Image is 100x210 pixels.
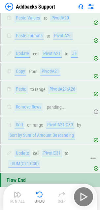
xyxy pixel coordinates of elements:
div: Pivot!A21:A26 [48,85,77,93]
div: Paste [15,85,28,93]
div: cell [33,51,39,56]
div: to [44,16,48,21]
div: Paste Values [15,14,41,22]
svg: Removing 0 amount rows [93,109,99,114]
div: Paste Formats [15,32,44,40]
div: Update [15,50,30,58]
div: Update [15,149,30,157]
div: JE [71,50,78,58]
img: Back [5,3,13,11]
div: Remove Rows [15,103,43,111]
div: Addbacks Support [16,4,55,10]
div: to [65,51,68,56]
div: pending... [47,105,66,110]
div: Pivot!C31 [42,149,62,157]
div: Pivot!A21:C30 [46,121,74,129]
button: Undo [29,189,50,205]
img: Support [78,4,83,9]
div: to [65,151,68,156]
div: range [35,87,46,92]
div: Sort [15,121,24,129]
img: Settings menu [87,3,95,11]
div: Sort by Sum of Amount Descending [8,132,75,139]
div: Pivot!A20 [50,14,70,22]
div: Undo [35,199,45,203]
div: from [29,69,38,74]
div: cell [33,151,39,156]
div: Copy [15,68,26,75]
div: to [30,87,34,92]
div: Pivot!A21 [42,50,62,58]
div: by [77,123,81,128]
div: on [27,123,32,128]
div: range [33,123,43,128]
div: to [47,34,50,39]
div: =SUM(C21:C30) [8,160,40,168]
img: Undo [36,191,44,198]
div: Pivot!A21 [40,68,60,75]
div: Pivot!A20 [53,32,73,40]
